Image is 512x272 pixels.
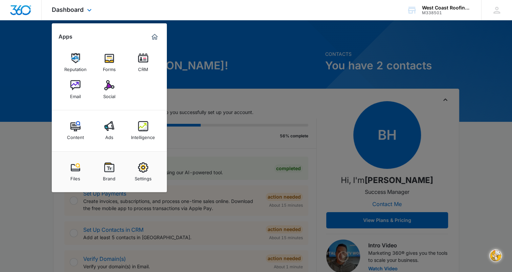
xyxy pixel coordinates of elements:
a: Settings [130,159,156,185]
div: Social [103,90,115,99]
span: Dashboard [52,6,84,13]
div: Reputation [64,63,87,72]
a: Email [63,77,88,103]
a: Brand [96,159,122,185]
div: account id [422,10,471,15]
a: Reputation [63,50,88,75]
div: Ads [105,131,113,140]
a: Content [63,118,88,143]
div: Email [70,90,81,99]
a: Social [96,77,122,103]
div: account name [422,5,471,10]
div: CRM [138,63,148,72]
h2: Apps [59,33,72,40]
a: Intelligence [130,118,156,143]
div: Files [70,173,80,181]
a: Files [63,159,88,185]
div: Brand [103,173,115,181]
div: Settings [135,173,152,181]
a: Marketing 360® Dashboard [149,31,160,42]
div: Intelligence [131,131,155,140]
div: Forms [103,63,116,72]
a: Ads [96,118,122,143]
a: CRM [130,50,156,75]
div: Content [67,131,84,140]
a: Forms [96,50,122,75]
